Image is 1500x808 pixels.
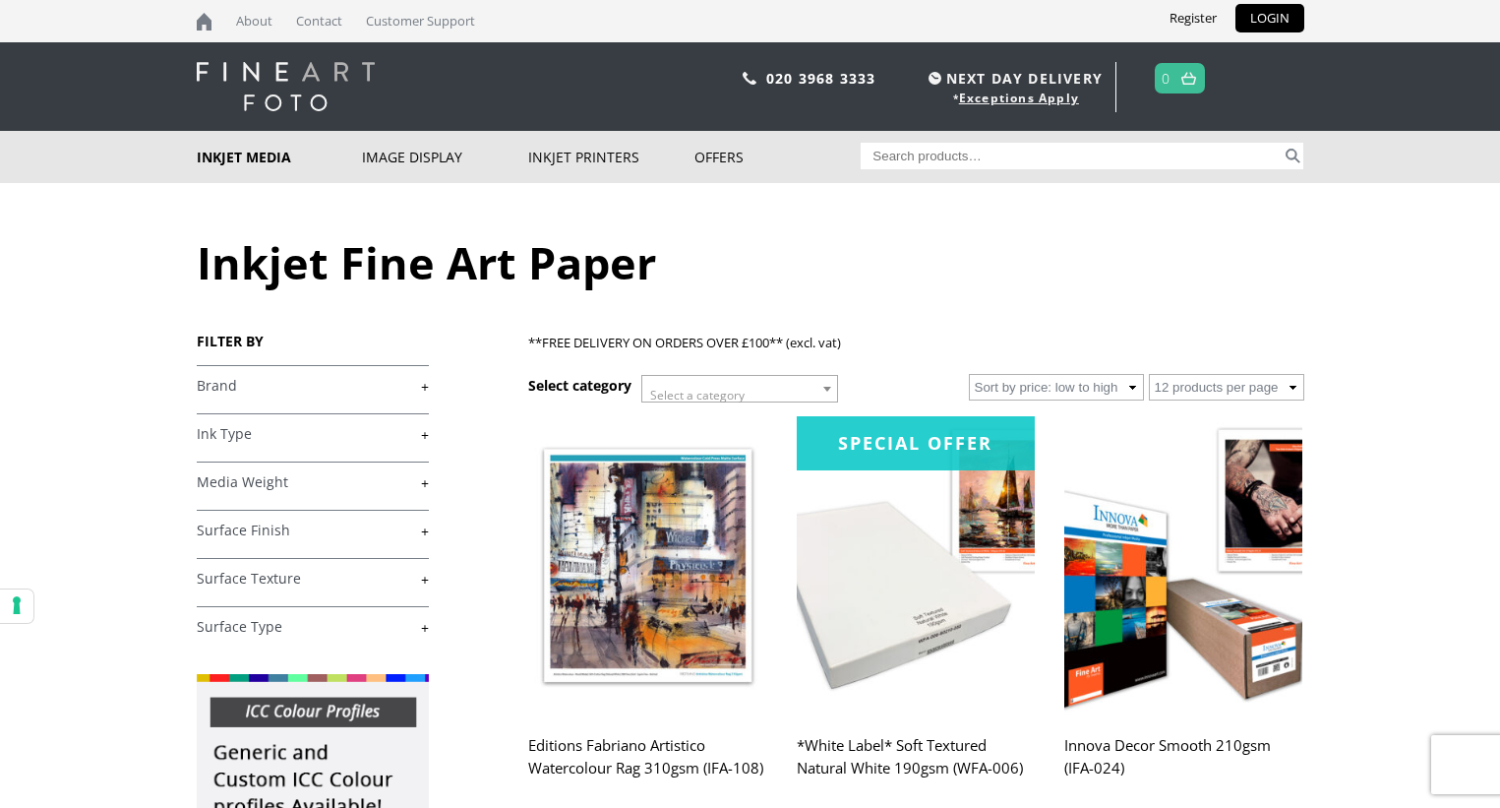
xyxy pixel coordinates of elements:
h3: Select category [528,376,631,395]
a: + [197,473,429,492]
h4: Ink Type [197,413,429,453]
h3: FILTER BY [197,332,429,350]
a: Register [1155,4,1231,32]
img: Editions Fabriano Artistico Watercolour Rag 310gsm (IFA-108) [528,416,766,715]
h4: Surface Type [197,606,429,646]
a: 0 [1162,64,1170,93]
img: time.svg [929,72,941,85]
a: + [197,570,429,589]
img: logo-white.svg [197,62,375,111]
a: Inkjet Printers [528,131,694,183]
img: *White Label* Soft Textured Natural White 190gsm (WFA-006) [797,416,1035,715]
h2: *White Label* Soft Textured Natural White 190gsm (WFA-006) [797,727,1035,806]
select: Shop order [969,374,1144,401]
input: Search products… [861,143,1282,169]
a: Exceptions Apply [959,90,1079,106]
span: NEXT DAY DELIVERY [924,67,1103,90]
a: Offers [694,131,861,183]
img: phone.svg [743,72,756,85]
a: + [197,522,429,540]
img: Innova Decor Smooth 210gsm (IFA-024) [1064,416,1302,715]
h1: Inkjet Fine Art Paper [197,232,1304,292]
a: + [197,377,429,396]
a: LOGIN [1235,4,1304,32]
span: Select a category [650,387,745,404]
h4: Surface Finish [197,510,429,549]
a: 020 3968 3333 [766,69,876,88]
h2: Innova Decor Smooth 210gsm (IFA-024) [1064,727,1302,806]
h2: Editions Fabriano Artistico Watercolour Rag 310gsm (IFA-108) [528,727,766,806]
div: Special Offer [797,416,1035,470]
img: basket.svg [1181,72,1196,85]
h4: Surface Texture [197,558,429,597]
h4: Media Weight [197,462,429,501]
a: + [197,618,429,637]
a: + [197,425,429,444]
a: Image Display [362,131,528,183]
h4: Brand [197,365,429,404]
p: **FREE DELIVERY ON ORDERS OVER £100** (excl. vat) [528,332,1303,354]
button: Search [1282,143,1304,169]
a: Inkjet Media [197,131,363,183]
